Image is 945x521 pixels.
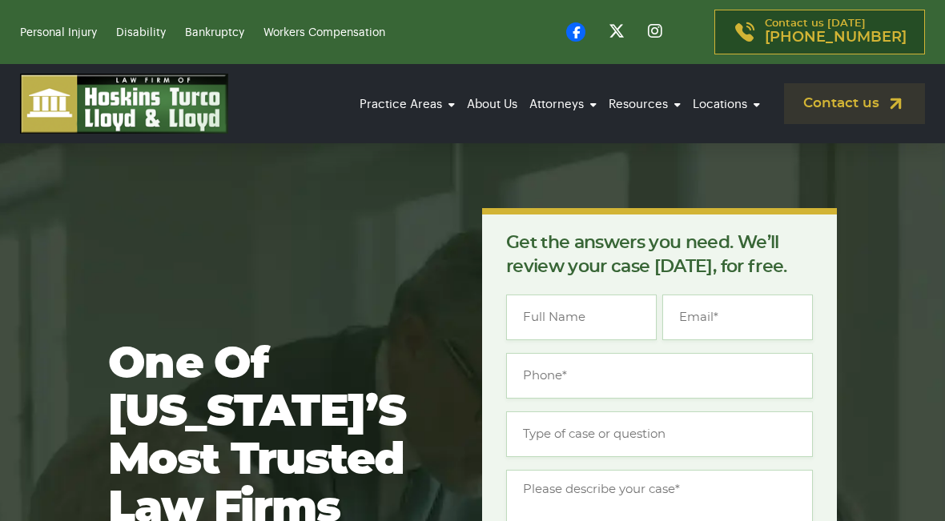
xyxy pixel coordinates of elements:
a: Contact us [DATE][PHONE_NUMBER] [714,10,925,54]
input: Phone* [506,353,813,399]
a: Workers Compensation [263,27,385,38]
a: Personal Injury [20,27,97,38]
a: Attorneys [525,82,601,126]
input: Email* [662,295,813,340]
img: logo [20,74,228,134]
a: Bankruptcy [185,27,244,38]
p: Contact us [DATE] [765,18,907,46]
input: Type of case or question [506,411,813,457]
a: Disability [116,27,166,38]
span: [PHONE_NUMBER] [765,30,907,46]
a: Practice Areas [356,82,459,126]
a: Resources [605,82,685,126]
a: Locations [689,82,764,126]
a: About Us [463,82,521,126]
p: Get the answers you need. We’ll review your case [DATE], for free. [506,230,813,279]
input: Full Name [506,295,657,340]
a: Contact us [784,83,925,124]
